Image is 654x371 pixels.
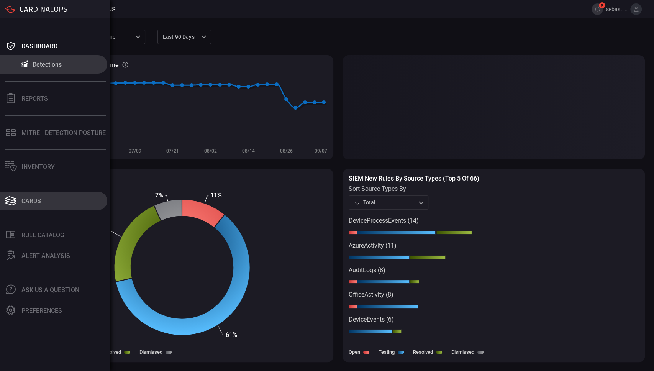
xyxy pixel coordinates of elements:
[21,231,64,239] div: Rule Catalog
[379,349,395,355] label: Testing
[451,349,474,355] label: Dismissed
[349,316,394,323] text: DeviceEvents (6)
[226,331,237,338] text: 61%
[204,148,217,154] text: 08/02
[354,199,416,206] div: Total
[280,148,293,154] text: 08/26
[349,185,428,192] label: sort source types by
[21,163,55,171] div: Inventory
[349,175,639,182] h3: SIEM New rules by source types (Top 5 of 66)
[349,217,419,224] text: DeviceProcessEvents (14)
[21,286,79,294] div: Ask Us A Question
[33,61,62,68] div: Detections
[349,349,360,355] label: Open
[599,2,605,8] span: 9
[21,307,62,314] div: Preferences
[101,349,121,355] label: Resolved
[349,291,393,298] text: OfficeActivity (8)
[592,3,603,15] button: 9
[210,192,222,199] text: 11%
[21,43,57,50] div: Dashboard
[163,33,199,41] p: Last 90 days
[166,148,179,154] text: 07/21
[349,242,397,249] text: AzureActivity (11)
[606,6,627,12] span: sebastien.bossous
[129,148,141,154] text: 07/09
[21,197,41,205] div: Cards
[139,349,162,355] label: Dismissed
[349,266,385,274] text: AuditLogs (8)
[155,192,163,199] text: 7%
[413,349,433,355] label: Resolved
[314,148,327,154] text: 09/07
[242,148,255,154] text: 08/14
[21,129,106,136] div: MITRE - Detection Posture
[21,252,70,259] div: ALERT ANALYSIS
[21,95,48,102] div: Reports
